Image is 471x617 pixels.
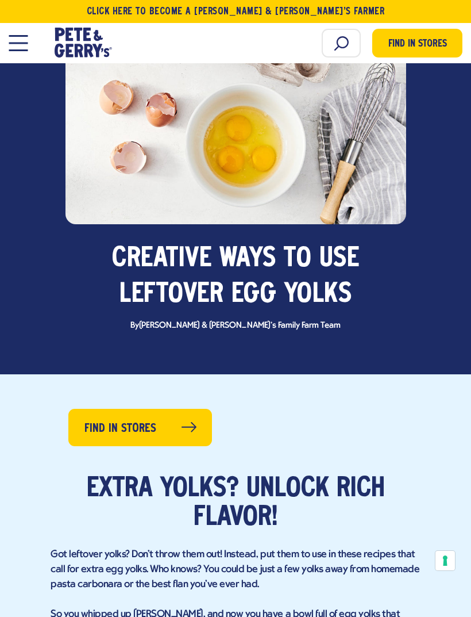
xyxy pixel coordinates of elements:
span: Find in Stores [84,420,156,438]
p: Got leftover yolks? Don't throw them out! Instead, put them to use in these recipes that call for... [51,547,420,592]
input: Search [322,29,361,58]
span: Ways [219,242,276,277]
span: Find in Stores [388,37,447,52]
span: By [125,321,346,330]
span: Leftover [119,277,223,313]
h2: Extra Yolks? Unlock Rich Flavor! [51,475,420,532]
span: [PERSON_NAME] & [PERSON_NAME]'s Family Farm Team [139,321,341,330]
span: Egg [231,277,277,313]
a: Find in Stores [372,29,462,58]
span: to [284,242,311,277]
span: Yolks [284,277,352,313]
a: Find in Stores [68,409,212,446]
span: Creative [112,242,211,277]
button: Your consent preferences for tracking technologies [435,551,455,570]
span: Use [319,242,360,277]
button: Open Mobile Menu Modal Dialog [9,35,28,51]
